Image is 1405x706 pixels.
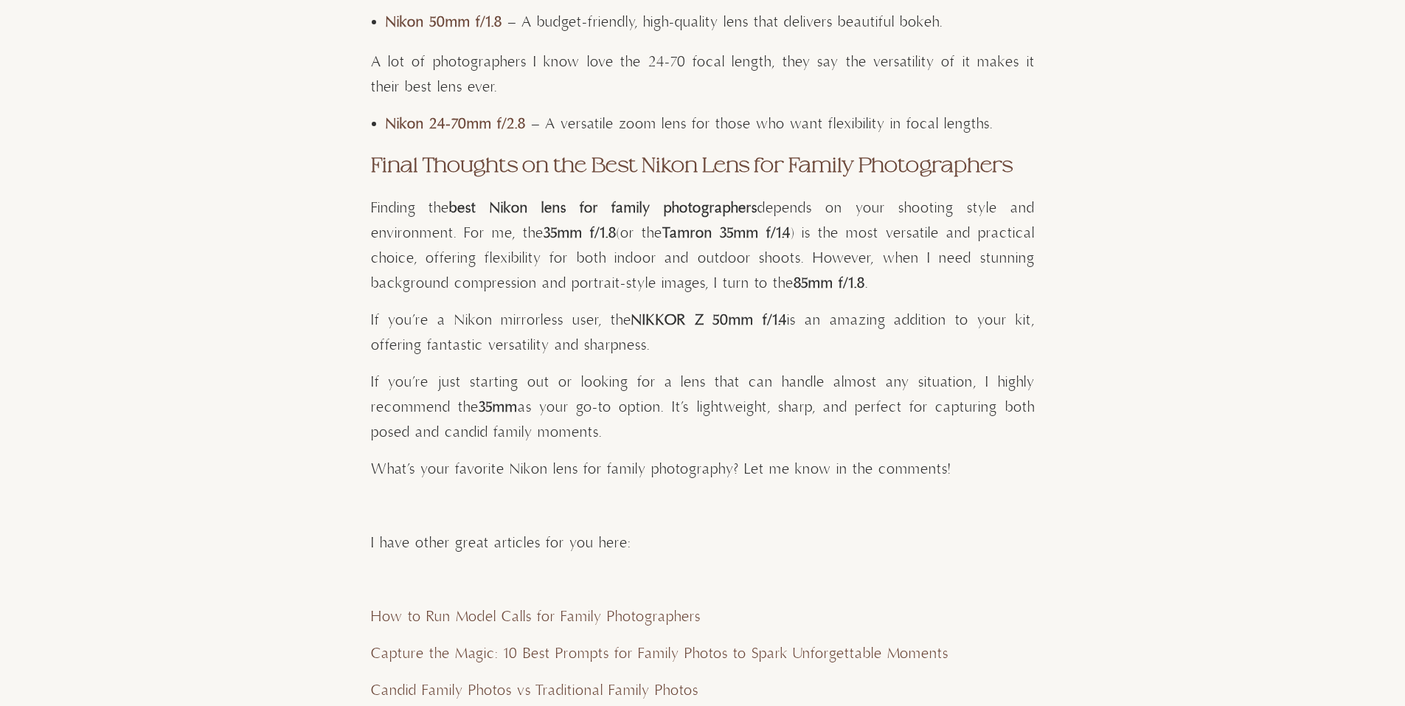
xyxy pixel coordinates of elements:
strong: Final Thoughts on the Best Nikon Lens for Family Photographers [371,154,1013,176]
p: If you’re a Nikon mirrorless user, the is an amazing addition to your kit, offering fantastic ver... [371,308,1035,359]
a: Capture the Magic: 10 Best Prompts for Family Photos to Spark Unforgettable Moments [371,645,948,663]
strong: best Nikon lens for family photographers [449,199,757,218]
p: A lot of photographers I know love the 24-70 focal length, they say the versatility of it makes i... [371,50,1035,100]
p: Finding the depends on your shooting style and environment. For me, the (or the ) is the most ver... [371,196,1035,297]
a: Candid Family Photos vs Traditional Family Photos [371,682,698,700]
strong: Nikon 50mm f/1.8 [386,13,502,32]
a: Nikon 50mm f/1.8 [386,13,507,32]
strong: 85mm f/1.8 [794,274,865,293]
strong: Nikon 24-70mm f/2.8 [386,115,526,134]
li: – A budget-friendly, high-quality lens that delivers beautiful bokeh. [386,10,1035,35]
strong: 35mm [479,398,518,417]
strong: 35mm f/1.8 [544,224,617,243]
p: I have other great articles for you here: [371,531,1035,556]
strong: Tamron 35mm f/1.4 [662,224,791,243]
p: If you’re just starting out or looking for a lens that can handle almost any situation, I highly ... [371,370,1035,446]
a: How to Run Model Calls for Family Photographers [371,608,701,626]
a: Nikon 24-70mm f/2.8 [386,115,531,134]
p: What’s your favorite Nikon lens for family photography? Let me know in the comments! [371,457,1035,482]
li: – A versatile zoom lens for those who want flexibility in focal lengths. [386,112,1035,137]
strong: NIKKOR Z 50mm f/1.4 [631,311,787,330]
